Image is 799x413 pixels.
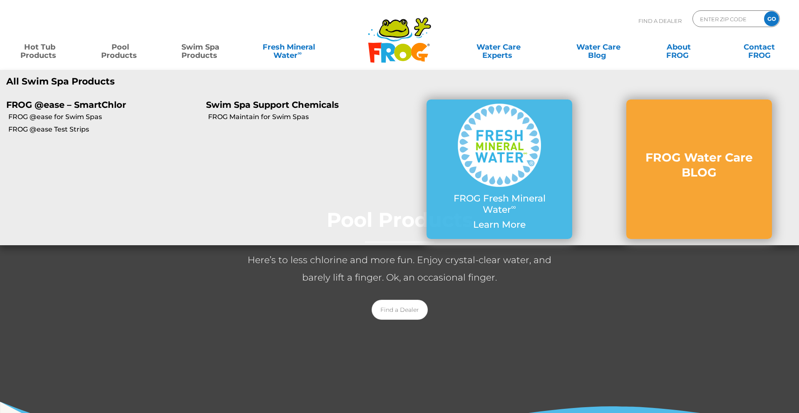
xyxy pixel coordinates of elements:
[648,39,710,55] a: AboutFROG
[89,39,151,55] a: PoolProducts
[372,300,428,320] a: Find a Dealer
[643,150,755,189] a: FROG Water Care BLOG
[443,193,556,215] p: FROG Fresh Mineral Water
[764,11,779,26] input: GO
[8,125,200,134] a: FROG @ease Test Strips
[638,10,682,31] p: Find A Dealer
[447,39,549,55] a: Water CareExperts
[250,39,328,55] a: Fresh MineralWater∞
[169,39,232,55] a: Swim SpaProducts
[8,112,200,122] a: FROG @ease for Swim Spas
[208,112,399,122] a: FROG Maintain for Swim Spas
[206,100,393,110] p: Swim Spa Support Chemicals
[298,50,302,56] sup: ∞
[511,203,516,211] sup: ∞
[233,251,566,286] p: Here’s to less chlorine and more fun. Enjoy crystal-clear water, and barely lift a finger. Ok, an...
[6,100,194,110] p: FROG @ease – SmartChlor
[443,219,556,230] p: Learn More
[643,150,755,180] h3: FROG Water Care BLOG
[728,39,791,55] a: ContactFROG
[8,39,71,55] a: Hot TubProducts
[699,13,755,25] input: Zip Code Form
[567,39,630,55] a: Water CareBlog
[6,76,393,87] a: All Swim Spa Products
[443,104,556,234] a: FROG Fresh Mineral Water∞ Learn More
